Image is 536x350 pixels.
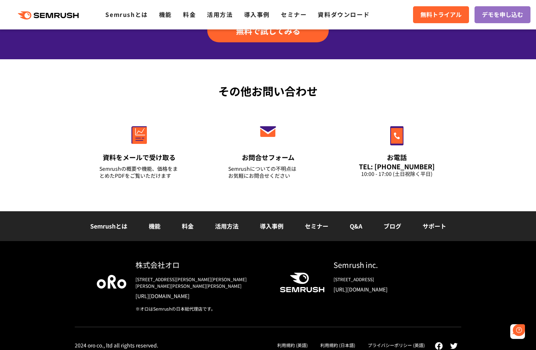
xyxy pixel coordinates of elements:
[159,10,172,19] a: 機能
[75,83,461,99] div: その他お問い合わせ
[334,276,439,283] div: [STREET_ADDRESS]
[470,321,528,342] iframe: Help widget launcher
[90,222,127,230] a: Semrushとは
[207,10,233,19] a: 活用方法
[482,10,523,20] span: デモを申し込む
[368,342,425,348] a: プライバシーポリシー (英語)
[281,10,307,19] a: セミナー
[260,222,283,230] a: 導入事例
[135,259,268,270] div: 株式会社オロ
[215,222,239,230] a: 活用方法
[99,165,179,179] div: Semrushの概要や機能、価格をまとめたPDFをご覧いただけます
[350,222,362,230] a: Q&A
[413,6,469,23] a: 無料トライアル
[475,6,530,23] a: デモを申し込む
[357,153,437,162] div: お電話
[423,222,446,230] a: サポート
[149,222,161,230] a: 機能
[183,10,196,19] a: 料金
[84,110,194,188] a: 資料をメールで受け取る Semrushの概要や機能、価格をまとめたPDFをご覧いただけます
[318,10,370,19] a: 資料ダウンロード
[305,222,328,230] a: セミナー
[236,25,300,36] span: 無料で試してみる
[75,342,158,349] div: 2024 oro co., ltd all rights reserved.
[357,162,437,170] div: TEL: [PHONE_NUMBER]
[105,10,148,19] a: Semrushとは
[97,275,126,288] img: oro company
[135,292,268,300] a: [URL][DOMAIN_NAME]
[135,305,268,312] div: ※オロはSemrushの日本総代理店です。
[182,222,194,230] a: 料金
[334,259,439,270] div: Semrush inc.
[334,286,439,293] a: [URL][DOMAIN_NAME]
[320,342,355,348] a: 利用規約 (日本語)
[228,165,308,179] div: Semrushについての不明点は お気軽にお問合せください
[277,342,308,348] a: 利用規約 (英語)
[420,10,462,20] span: 無料トライアル
[99,153,179,162] div: 資料をメールで受け取る
[228,153,308,162] div: お問合せフォーム
[357,170,437,177] div: 10:00 - 17:00 (土日祝除く平日)
[384,222,401,230] a: ブログ
[435,342,443,350] img: facebook
[450,343,458,349] img: twitter
[244,10,270,19] a: 導入事例
[213,110,323,188] a: お問合せフォーム Semrushについての不明点はお気軽にお問合せください
[135,276,268,289] div: [STREET_ADDRESS][PERSON_NAME][PERSON_NAME][PERSON_NAME][PERSON_NAME][PERSON_NAME]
